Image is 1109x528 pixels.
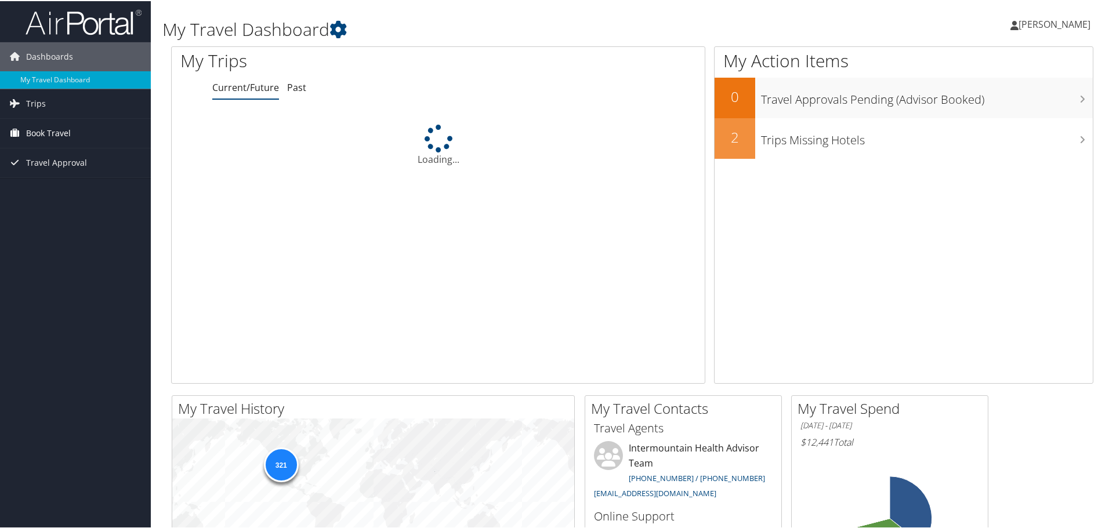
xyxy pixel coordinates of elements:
h6: Total [800,435,979,447]
li: Intermountain Health Advisor Team [588,440,778,502]
h3: Trips Missing Hotels [761,125,1093,147]
span: Trips [26,88,46,117]
h3: Travel Approvals Pending (Advisor Booked) [761,85,1093,107]
span: [PERSON_NAME] [1019,17,1090,30]
a: [PHONE_NUMBER] / [PHONE_NUMBER] [629,472,765,482]
a: 0Travel Approvals Pending (Advisor Booked) [715,77,1093,117]
span: $12,441 [800,435,833,447]
span: Travel Approval [26,147,87,176]
h6: [DATE] - [DATE] [800,419,979,430]
a: Current/Future [212,80,279,93]
h2: My Travel History [178,398,574,417]
div: Loading... [172,123,705,165]
h1: My Action Items [715,48,1093,72]
span: Dashboards [26,41,73,70]
a: [PERSON_NAME] [1010,6,1102,41]
h2: 0 [715,86,755,105]
h2: My Travel Spend [798,398,988,417]
h3: Travel Agents [594,419,773,435]
a: [EMAIL_ADDRESS][DOMAIN_NAME] [594,487,716,497]
h2: 2 [715,126,755,146]
a: Past [287,80,306,93]
h3: Online Support [594,507,773,523]
a: 2Trips Missing Hotels [715,117,1093,158]
h2: My Travel Contacts [591,398,781,417]
h1: My Trips [180,48,474,72]
span: Book Travel [26,118,71,147]
h1: My Travel Dashboard [162,16,789,41]
div: 321 [263,446,298,481]
img: airportal-logo.png [26,8,142,35]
